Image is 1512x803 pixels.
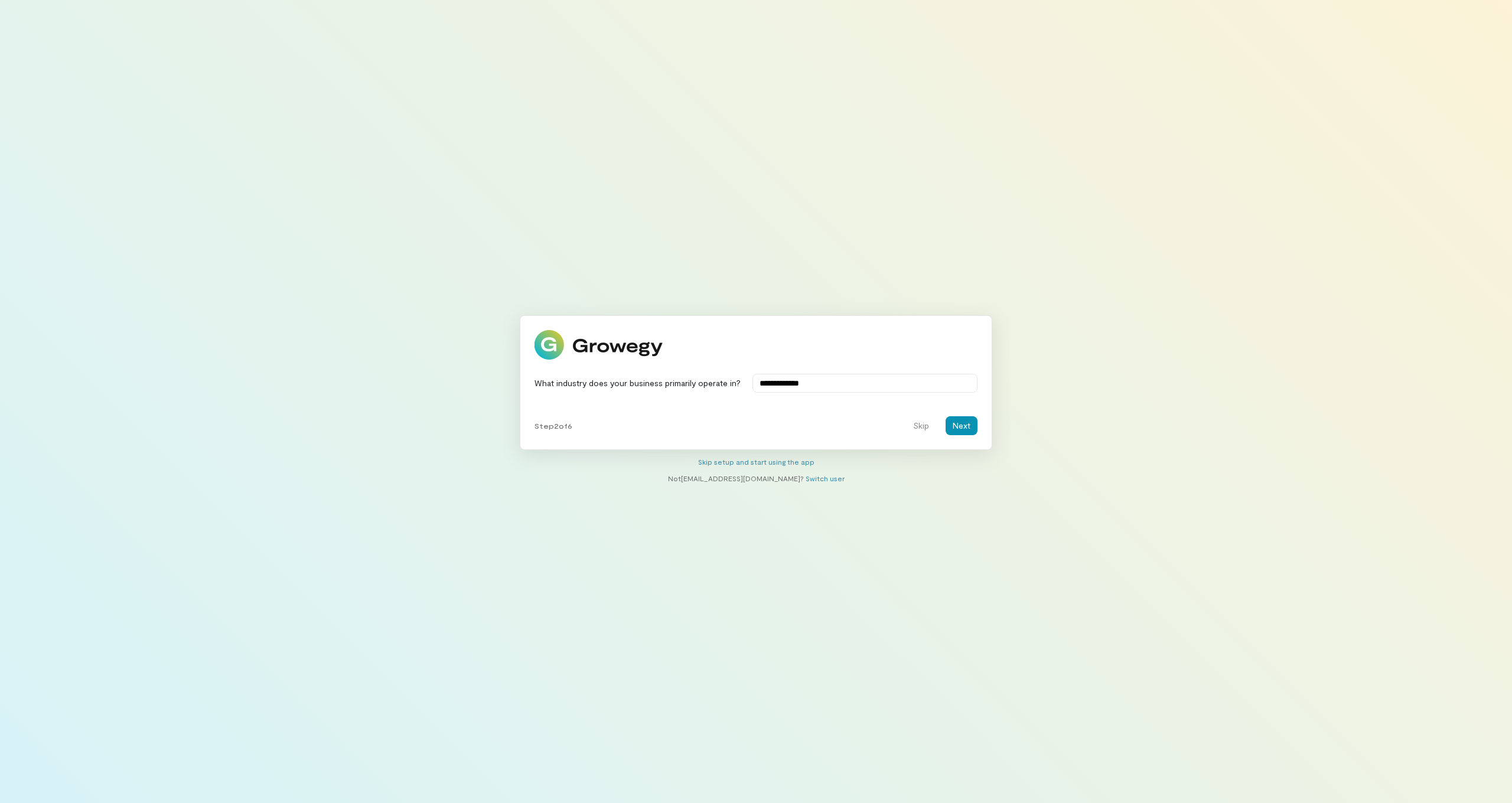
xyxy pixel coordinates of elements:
a: Skip setup and start using the app [698,458,814,466]
label: What industry does your business primarily operate in? [535,377,741,389]
span: Not [EMAIL_ADDRESS][DOMAIN_NAME] ? [668,474,804,482]
a: Switch user [806,474,845,482]
button: Skip [906,416,936,435]
img: Growegy logo [535,330,663,360]
button: Next [946,416,977,435]
span: Step 2 of 6 [535,421,572,430]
